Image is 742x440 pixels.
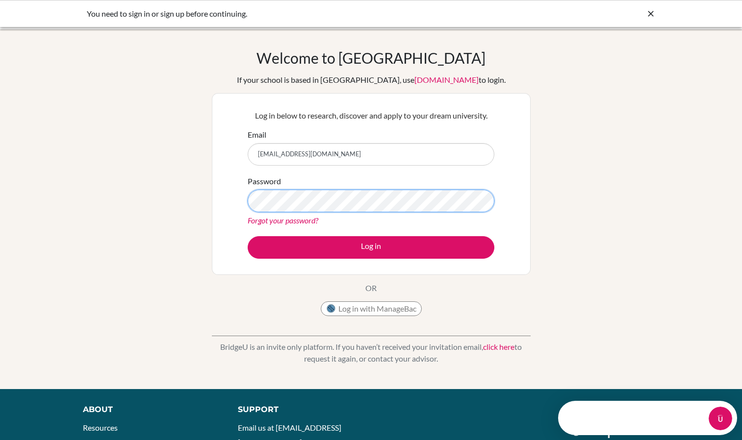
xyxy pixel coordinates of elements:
[10,16,161,26] div: The team typically replies in a few minutes.
[365,282,377,294] p: OR
[248,175,281,187] label: Password
[83,423,118,432] a: Resources
[248,236,494,259] button: Log in
[4,4,190,31] div: Open Intercom Messenger
[212,341,531,365] p: BridgeU is an invite only platform. If you haven’t received your invitation email, to request it ...
[10,8,161,16] div: Need help?
[248,110,494,122] p: Log in below to research, discover and apply to your dream university.
[414,75,479,84] a: [DOMAIN_NAME]
[709,407,732,430] iframe: Intercom live chat
[83,404,216,416] div: About
[237,74,506,86] div: If your school is based in [GEOGRAPHIC_DATA], use to login.
[248,216,318,225] a: Forgot your password?
[256,49,486,67] h1: Welcome to [GEOGRAPHIC_DATA]
[483,342,514,351] a: click here
[248,129,266,141] label: Email
[238,404,361,416] div: Support
[321,301,422,316] button: Log in with ManageBac
[558,401,737,435] iframe: Intercom live chat discovery launcher
[87,8,509,20] div: You need to sign in or sign up before continuing.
